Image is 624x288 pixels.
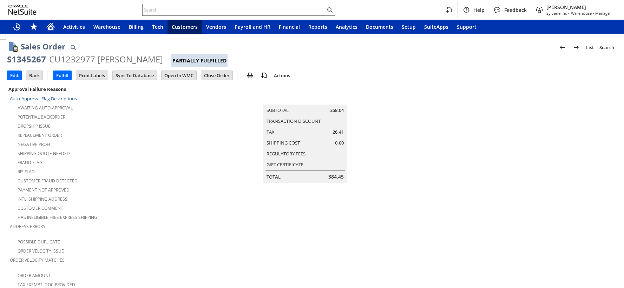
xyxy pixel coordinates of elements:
a: Vendors [202,20,230,34]
input: Close Order [201,71,232,80]
span: Reports [308,24,327,30]
a: Intl. Shipping Address [18,196,67,202]
span: Billing [129,24,144,30]
img: add-record.svg [260,71,268,80]
span: Help [473,7,485,13]
span: Analytics [336,24,357,30]
div: CU1232977 [PERSON_NAME] [49,54,163,65]
span: Documents [366,24,393,30]
a: Activities [59,20,89,34]
input: Back [26,71,42,80]
span: 358.04 [330,107,344,114]
a: Awaiting Auto-Approval [18,105,73,111]
span: Payroll and HR [235,24,270,30]
a: Has Ineligible Free Express Shipping [18,214,97,220]
a: Dropship Issue [18,123,51,129]
a: SuiteApps [420,20,453,34]
input: Fulfill [53,71,71,80]
div: Shortcuts [25,20,42,34]
span: Warehouse - Manager [571,11,611,16]
span: Tech [152,24,163,30]
a: Auto-Approval Flag Descriptions [10,95,77,102]
a: Shipping Quote Needed [18,150,70,156]
a: Search [597,42,617,53]
img: print.svg [246,71,254,80]
a: Transaction Discount [267,118,321,124]
a: Customer Comment [18,205,63,211]
span: Vendors [206,24,226,30]
svg: Search [326,6,334,14]
a: Support [453,20,481,34]
input: Print Labels [76,71,108,80]
a: Recent Records [8,20,25,34]
a: Setup [398,20,420,34]
a: Possible Duplicate [18,239,60,245]
span: Customers [172,24,198,30]
a: Subtotal [267,107,289,113]
a: Customer Fraud Detected [18,178,78,184]
a: Payroll and HR [230,20,275,34]
a: Tax [267,129,275,135]
a: Order Velocity Matches [10,257,65,263]
span: Warehouse [93,24,120,30]
a: Regulatory Fees [267,150,306,157]
a: Order Velocity Issue [18,248,64,254]
svg: Home [46,22,55,31]
a: Tech [148,20,168,34]
a: Gift Certificate [267,161,303,168]
input: Sync To Database [113,71,157,80]
a: Shipping Cost [267,140,300,146]
a: Customers [168,20,202,34]
a: Home [42,20,59,34]
span: 0.00 [335,140,344,146]
span: Feedback [504,7,527,13]
img: Previous [558,43,566,52]
span: SuiteApps [424,24,448,30]
svg: logo [8,5,37,15]
span: - [568,11,570,16]
a: Order Amount [18,273,51,279]
a: Reports [304,20,331,34]
svg: Recent Records [13,22,21,31]
a: Financial [275,20,304,34]
div: S1345267 [7,54,46,65]
a: Total [267,174,281,180]
a: Actions [271,72,293,79]
div: Partially Fulfilled [171,54,228,67]
span: 384.45 [328,173,344,180]
a: Address Errors [10,223,45,229]
h1: Sales Order [21,41,65,52]
a: Replacement Order [18,132,62,138]
a: Negative Profit [18,141,52,147]
img: Next [572,43,580,52]
a: Tax Exempt. Doc Provided [18,282,75,288]
img: Quick Find [69,43,77,52]
a: Fraud Flag [18,160,42,166]
span: 26.41 [333,129,344,135]
input: Open In WMC [162,71,196,80]
a: Potential Backorder [18,114,65,120]
a: List [583,42,597,53]
a: Warehouse [89,20,125,34]
input: Search [143,6,326,14]
caption: Summary [263,93,347,105]
div: Approval Failure Reasons [7,85,208,94]
input: Edit [7,71,21,80]
a: Documents [362,20,398,34]
a: RIS flag [18,169,35,175]
span: Activities [63,24,85,30]
span: Setup [402,24,416,30]
span: [PERSON_NAME] [546,4,611,11]
a: Analytics [331,20,362,34]
span: Sylvane Inc [546,11,567,16]
svg: Shortcuts [29,22,38,31]
span: Support [457,24,477,30]
a: Payment not approved [18,187,70,193]
span: Financial [279,24,300,30]
a: Billing [125,20,148,34]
